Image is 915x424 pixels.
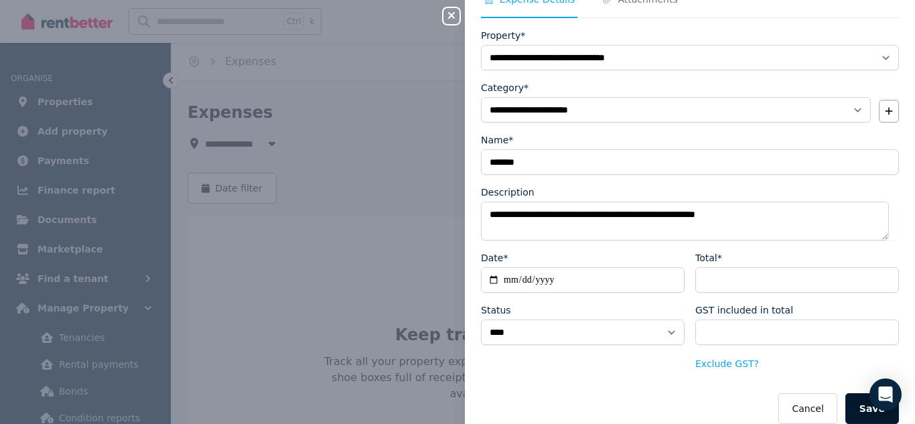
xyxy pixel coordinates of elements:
[481,186,535,199] label: Description
[481,133,513,147] label: Name*
[481,81,529,94] label: Category*
[481,251,508,265] label: Date*
[695,303,793,317] label: GST included in total
[695,251,722,265] label: Total*
[695,357,759,370] button: Exclude GST?
[481,303,511,317] label: Status
[845,393,899,424] button: Save
[869,378,902,411] div: Open Intercom Messenger
[778,393,837,424] button: Cancel
[481,29,525,42] label: Property*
